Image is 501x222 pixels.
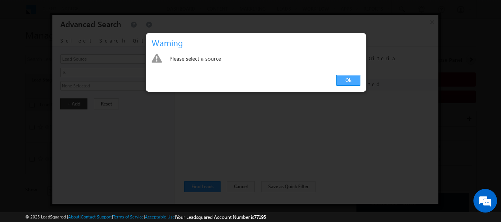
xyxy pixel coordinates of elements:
[10,73,144,164] textarea: Type your message and hit 'Enter'
[129,4,148,23] div: Minimize live chat window
[113,214,144,219] a: Terms of Service
[25,213,266,221] span: © 2025 LeadSquared | | | | |
[41,41,132,52] div: Chat with us now
[176,214,266,220] span: Your Leadsquared Account Number is
[13,41,33,52] img: d_60004797649_company_0_60004797649
[169,54,360,65] div: Please select a source
[68,214,80,219] a: About
[254,214,266,220] span: 77195
[145,214,175,219] a: Acceptable Use
[336,75,360,86] a: Ok
[152,36,364,50] h3: Warning
[107,170,143,181] em: Start Chat
[81,214,112,219] a: Contact Support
